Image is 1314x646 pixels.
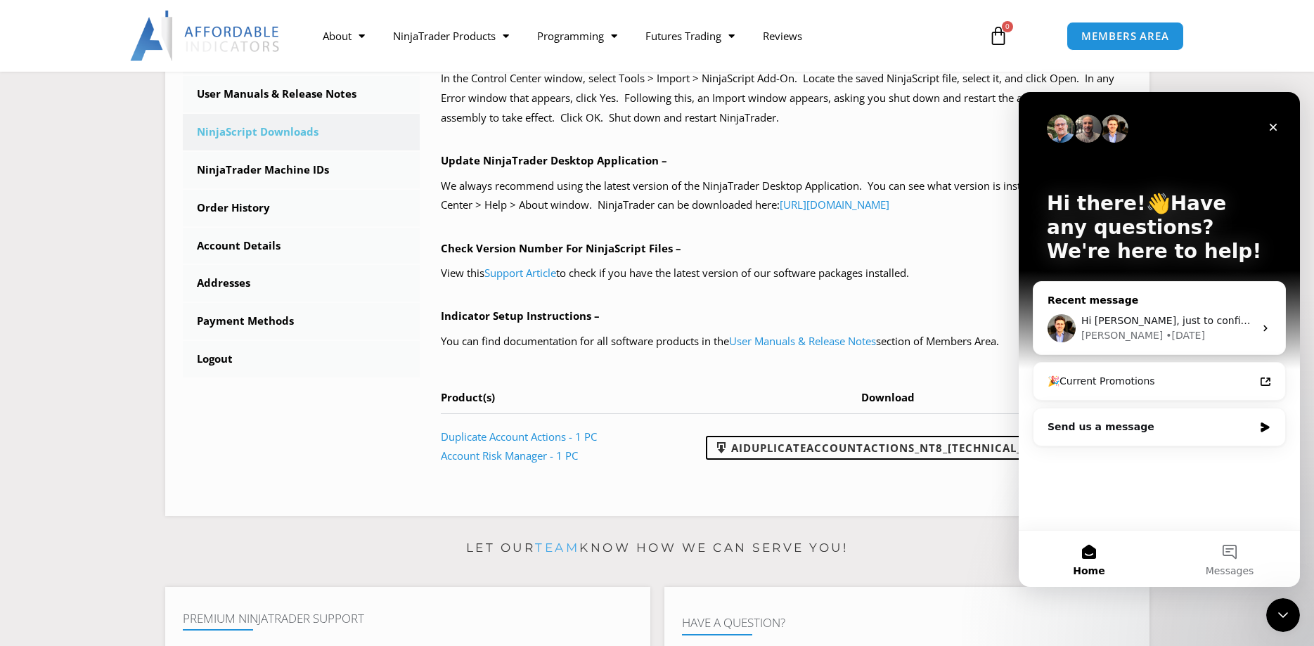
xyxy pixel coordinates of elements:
[242,22,267,48] div: Close
[1067,22,1184,51] a: MEMBERS AREA
[441,448,578,463] a: Account Risk Manager - 1 PC
[187,474,236,484] span: Messages
[780,198,889,212] a: [URL][DOMAIN_NAME]
[706,436,1069,460] a: AIDuplicateAccountActions_NT8_[TECHNICAL_ID].zip
[441,332,1132,351] p: You can find documentation for all software products in the section of Members Area.
[54,474,86,484] span: Home
[29,282,236,297] div: 🎉Current Promotions
[183,228,420,264] a: Account Details
[379,20,523,52] a: NinjaTrader Products
[183,265,420,302] a: Addresses
[309,20,972,52] nav: Menu
[749,20,816,52] a: Reviews
[967,15,1029,56] a: 0
[631,20,749,52] a: Futures Trading
[183,76,420,112] a: User Manuals & Release Notes
[441,429,597,444] a: Duplicate Account Actions - 1 PC
[441,153,667,167] b: Update NinjaTrader Desktop Application –
[165,537,1149,560] p: Let our know how we can serve you!
[183,612,633,626] h4: Premium NinjaTrader Support
[484,266,556,280] a: Support Article
[147,236,186,251] div: • [DATE]
[729,334,876,348] a: User Manuals & Release Notes
[29,328,235,342] div: Send us a message
[309,20,379,52] a: About
[682,616,1132,630] h4: Have A Question?
[141,439,281,495] button: Messages
[63,236,144,251] div: [PERSON_NAME]
[130,11,281,61] img: LogoAI | Affordable Indicators – NinjaTrader
[63,223,505,234] span: Hi [PERSON_NAME], just to confirm are you on the latest version? Check Software Version
[183,190,420,226] a: Order History
[183,38,420,377] nav: Account pages
[183,114,420,150] a: NinjaScript Downloads
[1019,92,1300,587] iframe: Intercom live chat
[1002,21,1013,32] span: 0
[441,390,495,404] span: Product(s)
[441,309,600,323] b: Indicator Setup Instructions –
[1266,598,1300,632] iframe: Intercom live chat
[441,69,1132,128] p: In the Control Center window, select Tools > Import > NinjaScript Add-On. Locate the saved NinjaS...
[1081,31,1169,41] span: MEMBERS AREA
[441,241,681,255] b: Check Version Number For NinjaScript Files –
[20,276,261,302] a: 🎉Current Promotions
[535,541,579,555] a: team
[183,152,420,188] a: NinjaTrader Machine IDs
[14,316,267,354] div: Send us a message
[441,176,1132,216] p: We always recommend using the latest version of the NinjaTrader Desktop Application. You can see ...
[183,341,420,377] a: Logout
[523,20,631,52] a: Programming
[441,264,1132,283] p: View this to check if you have the latest version of our software packages installed.
[183,303,420,340] a: Payment Methods
[861,390,915,404] span: Download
